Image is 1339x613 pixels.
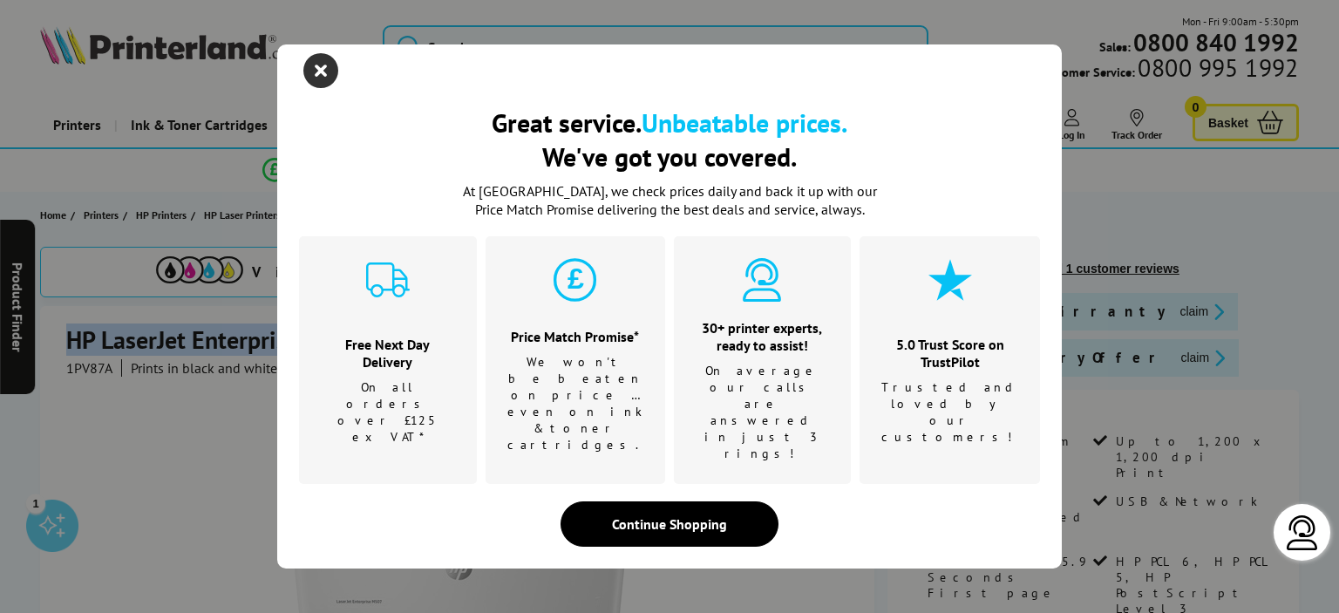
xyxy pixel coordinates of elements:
p: Trusted and loved by our customers! [881,379,1018,446]
h3: Free Next Day Delivery [321,336,455,371]
img: price-promise-cyan.svg [554,258,597,302]
h3: 5.0 Trust Score on TrustPilot [881,336,1018,371]
p: At [GEOGRAPHIC_DATA], we check prices daily and back it up with our Price Match Promise deliverin... [452,182,887,219]
img: star-cyan.svg [928,258,972,302]
div: Continue Shopping [561,501,778,547]
h2: Great service. We've got you covered. [299,106,1040,174]
b: Unbeatable prices. [642,106,847,140]
p: On average our calls are answered in just 3 rings! [696,363,830,462]
button: close modal [308,58,334,84]
p: On all orders over £125 ex VAT* [321,379,455,446]
img: delivery-cyan.svg [366,258,410,302]
img: expert-cyan.svg [740,258,784,302]
img: user-headset-light.svg [1285,515,1320,550]
h3: 30+ printer experts, ready to assist! [696,319,830,354]
p: We won't be beaten on price …even on ink & toner cartridges. [507,354,643,453]
h3: Price Match Promise* [507,328,643,345]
